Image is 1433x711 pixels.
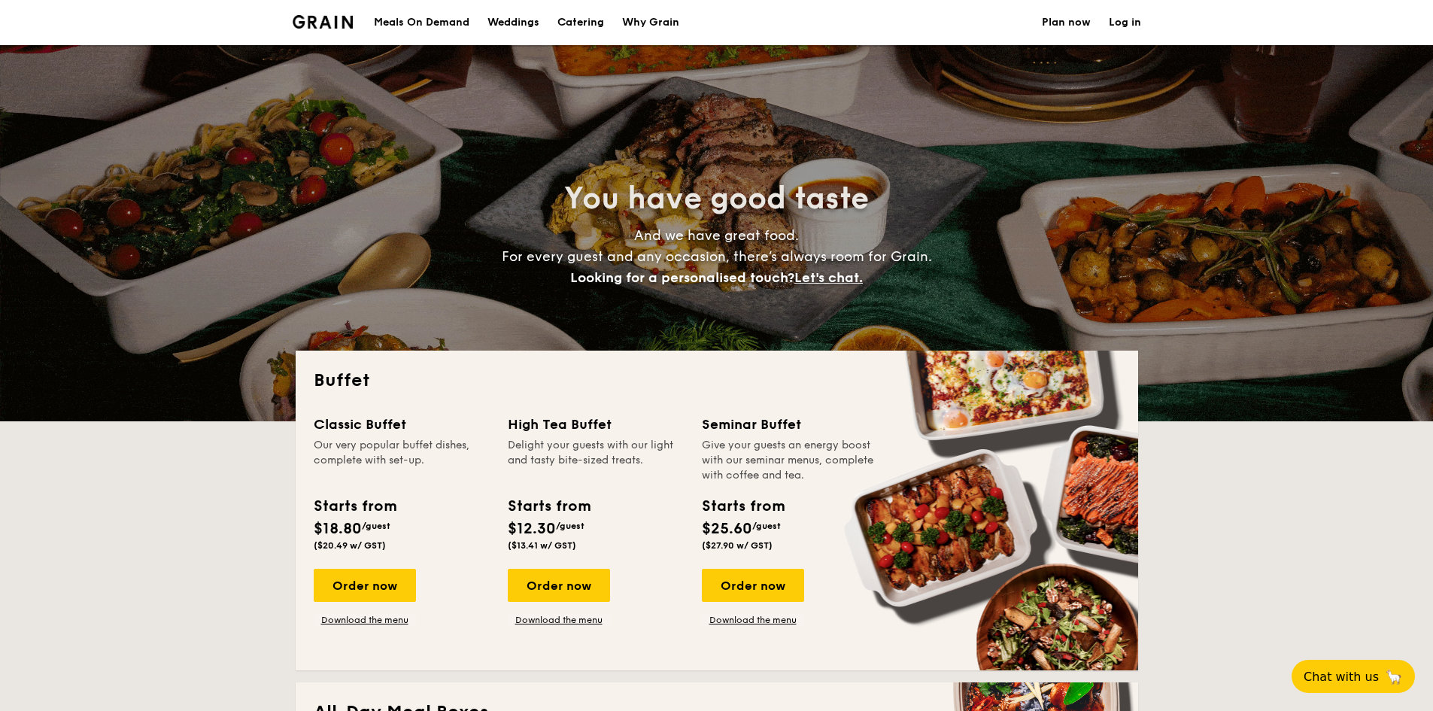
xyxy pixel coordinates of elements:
[293,15,354,29] a: Logotype
[794,269,863,286] span: Let's chat.
[314,438,490,483] div: Our very popular buffet dishes, complete with set-up.
[508,569,610,602] div: Order now
[564,181,869,217] span: You have good taste
[314,569,416,602] div: Order now
[508,614,610,626] a: Download the menu
[314,520,362,538] span: $18.80
[702,614,804,626] a: Download the menu
[1292,660,1415,693] button: Chat with us🦙
[314,540,386,551] span: ($20.49 w/ GST)
[702,569,804,602] div: Order now
[293,15,354,29] img: Grain
[362,521,390,531] span: /guest
[1304,670,1379,684] span: Chat with us
[1385,668,1403,685] span: 🦙
[508,414,684,435] div: High Tea Buffet
[702,540,773,551] span: ($27.90 w/ GST)
[502,227,932,286] span: And we have great food. For every guest and any occasion, there’s always room for Grain.
[508,495,590,518] div: Starts from
[702,414,878,435] div: Seminar Buffet
[314,414,490,435] div: Classic Buffet
[752,521,781,531] span: /guest
[314,495,396,518] div: Starts from
[702,438,878,483] div: Give your guests an energy boost with our seminar menus, complete with coffee and tea.
[508,438,684,483] div: Delight your guests with our light and tasty bite-sized treats.
[570,269,794,286] span: Looking for a personalised touch?
[314,369,1120,393] h2: Buffet
[508,520,556,538] span: $12.30
[702,495,784,518] div: Starts from
[702,520,752,538] span: $25.60
[508,540,576,551] span: ($13.41 w/ GST)
[314,614,416,626] a: Download the menu
[556,521,584,531] span: /guest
